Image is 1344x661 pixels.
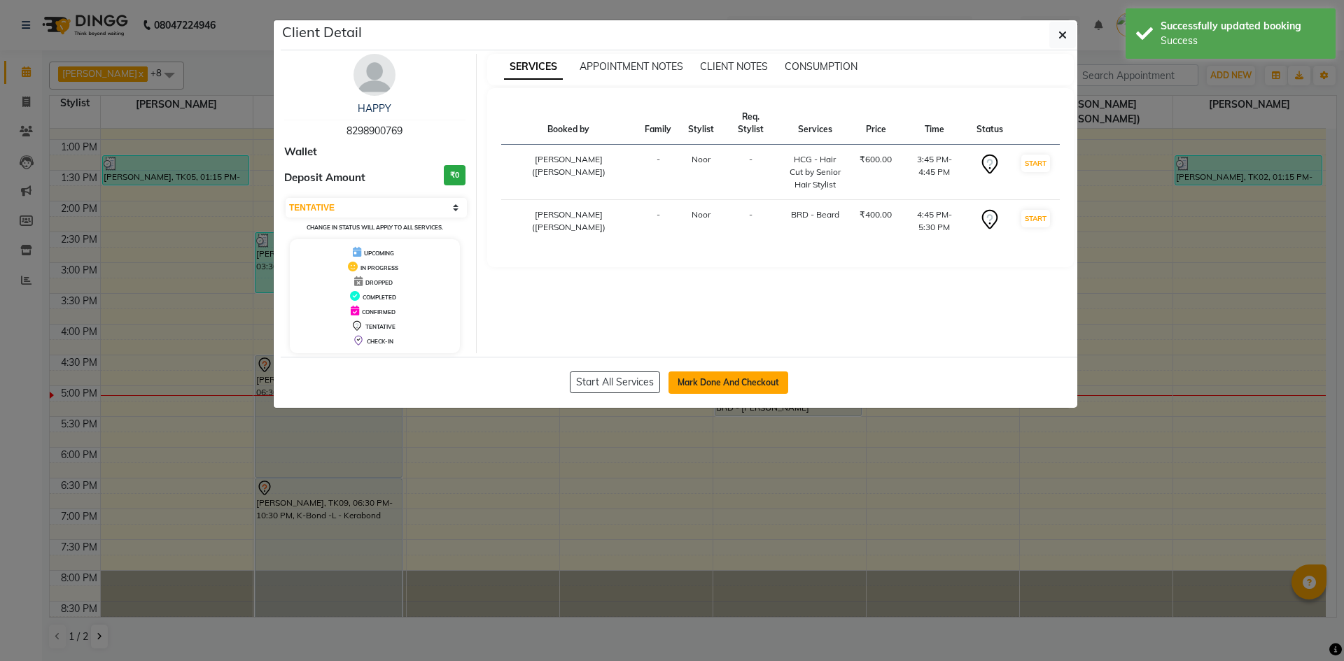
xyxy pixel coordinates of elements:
[307,224,443,231] small: Change in status will apply to all services.
[787,208,843,221] div: BRD - Beard
[284,144,317,160] span: Wallet
[282,22,362,43] h5: Client Detail
[580,60,683,73] span: APPOINTMENT NOTES
[1021,210,1050,227] button: START
[778,102,851,145] th: Services
[1161,34,1325,48] div: Success
[636,102,680,145] th: Family
[692,154,710,164] span: Noor
[900,200,968,243] td: 4:45 PM-5:30 PM
[365,279,393,286] span: DROPPED
[364,250,394,257] span: UPCOMING
[501,102,637,145] th: Booked by
[900,102,968,145] th: Time
[636,145,680,200] td: -
[851,102,900,145] th: Price
[360,264,398,271] span: IN PROGRESS
[680,102,722,145] th: Stylist
[362,308,395,315] span: CONFIRMED
[700,60,768,73] span: CLIENT NOTES
[860,208,892,221] div: ₹400.00
[363,294,396,301] span: COMPLETED
[692,209,710,220] span: Noor
[501,145,637,200] td: [PERSON_NAME]([PERSON_NAME])
[900,145,968,200] td: 3:45 PM-4:45 PM
[444,165,465,185] h3: ₹0
[668,371,788,394] button: Mark Done And Checkout
[722,145,778,200] td: -
[284,170,365,186] span: Deposit Amount
[722,200,778,243] td: -
[636,200,680,243] td: -
[358,102,391,115] a: HAPPY
[785,60,857,73] span: CONSUMPTION
[346,125,402,137] span: 8298900769
[787,153,843,191] div: HCG - Hair Cut by Senior Hair Stylist
[570,371,660,393] button: Start All Services
[504,55,563,80] span: SERVICES
[722,102,778,145] th: Req. Stylist
[367,338,393,345] span: CHECK-IN
[1161,19,1325,34] div: Successfully updated booking
[1021,155,1050,172] button: START
[353,54,395,96] img: avatar
[860,153,892,166] div: ₹600.00
[968,102,1011,145] th: Status
[365,323,395,330] span: TENTATIVE
[501,200,637,243] td: [PERSON_NAME]([PERSON_NAME])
